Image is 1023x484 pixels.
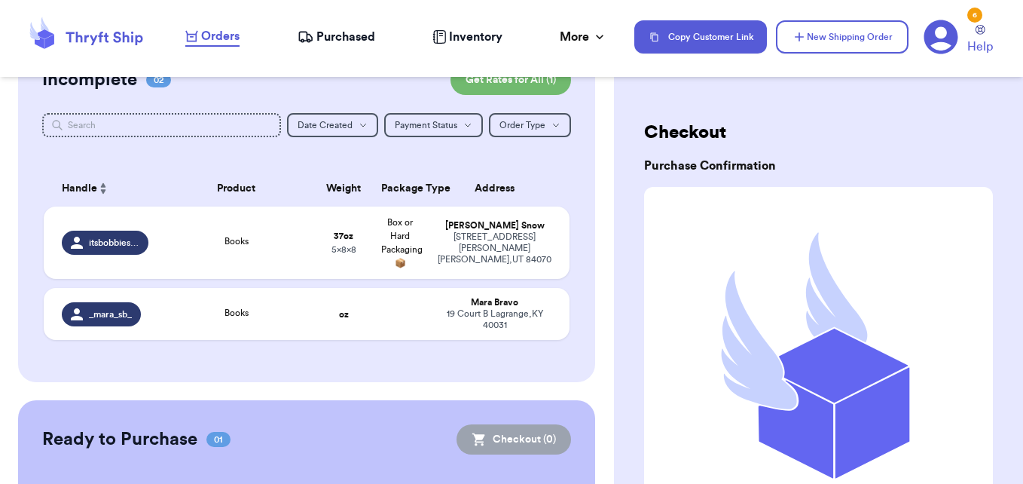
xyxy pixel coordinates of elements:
span: Order Type [499,121,545,130]
strong: oz [339,310,349,319]
a: Inventory [432,28,502,46]
div: More [560,28,607,46]
th: Product [157,170,316,207]
strong: 37 oz [334,231,353,240]
a: Help [967,25,993,56]
a: Orders [185,27,240,47]
th: Package Type [372,170,429,207]
h3: Purchase Confirmation [644,157,993,175]
button: Order Type [489,113,571,137]
th: Address [429,170,570,207]
span: _mara_sb_ [89,308,132,320]
span: 01 [206,432,231,447]
button: Sort ascending [97,179,109,198]
button: Payment Status [384,113,483,137]
span: Books [224,308,249,317]
span: Books [224,237,249,246]
div: 19 Court B Lagrange , KY 40031 [438,308,552,331]
span: Payment Status [395,121,457,130]
span: Date Created [298,121,353,130]
a: 6 [924,20,958,54]
button: Checkout (0) [457,424,571,455]
div: 6 [967,8,982,23]
span: Box or Hard Packaging 📦 [381,218,423,268]
span: Purchased [316,28,375,46]
span: 02 [146,72,171,87]
div: [STREET_ADDRESS][PERSON_NAME] [PERSON_NAME] , UT 84070 [438,231,552,265]
h2: Ready to Purchase [42,427,197,452]
span: Orders [201,27,240,45]
h2: Incomplete [42,68,137,92]
span: Help [967,38,993,56]
span: Handle [62,181,97,197]
button: Copy Customer Link [634,20,767,54]
th: Weight [316,170,372,207]
button: Get Rates for All (1) [450,65,571,95]
span: 5 x 8 x 8 [331,245,356,254]
div: Mara Bravo [438,297,552,308]
input: Search [42,113,281,137]
span: itsbobbiesnow [89,237,139,249]
span: Inventory [449,28,502,46]
h2: Checkout [644,121,993,145]
button: Date Created [287,113,378,137]
div: [PERSON_NAME] Snow [438,220,552,231]
a: Purchased [298,28,375,46]
button: New Shipping Order [776,20,908,54]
